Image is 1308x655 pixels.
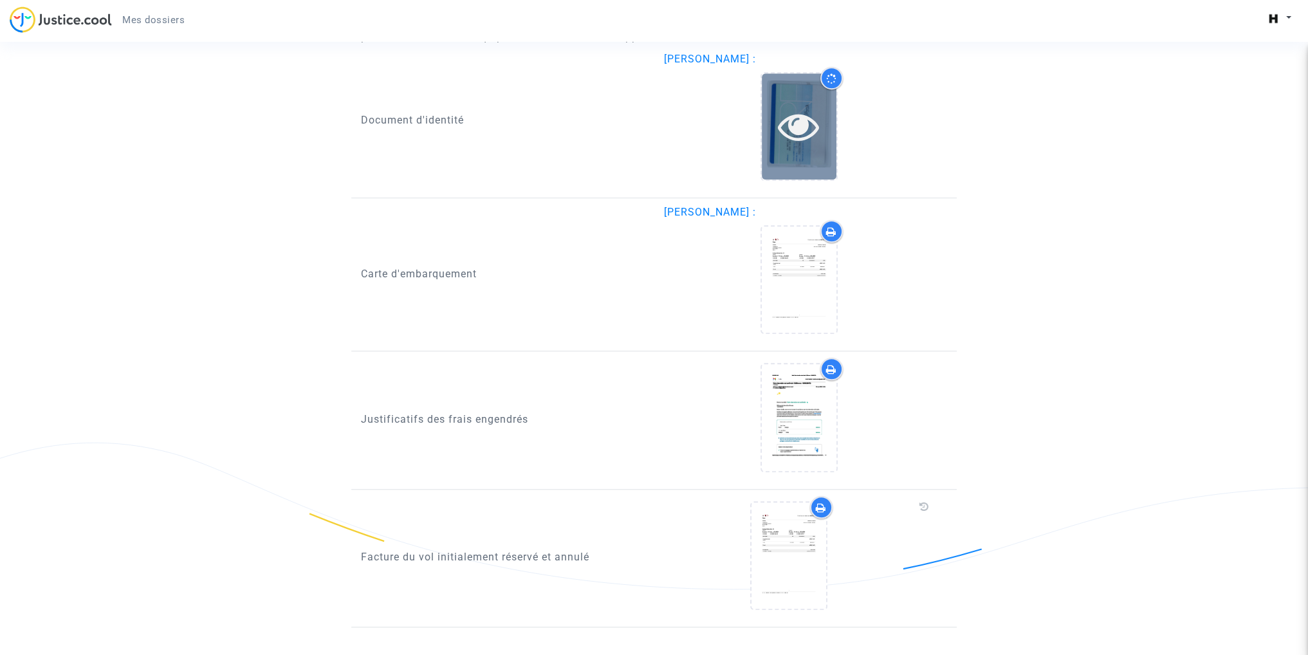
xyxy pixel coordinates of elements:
a: Mes dossiers [112,10,195,30]
p: Facture du vol initialement réservé et annulé [361,549,645,565]
span: [PERSON_NAME] : [664,53,756,65]
img: jc-logo.svg [10,6,112,33]
p: Carte d'embarquement [361,266,645,282]
img: aa02ca04b7aec9e4e73fc58fc63915b4 [1264,10,1282,28]
span: Vous trouverez ici l’ensemble des documents relatifs à votre dossier. Ces documents peuvent avoir... [361,15,928,43]
p: Document d'identité [361,112,645,128]
span: Mes dossiers [122,14,185,26]
p: Justificatifs des frais engendrés [361,411,645,427]
span: [PERSON_NAME] : [664,206,756,218]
